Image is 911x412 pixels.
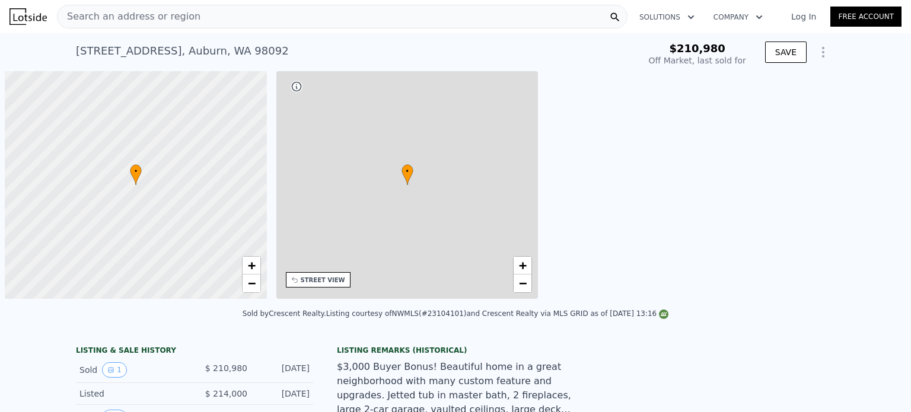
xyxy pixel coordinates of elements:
[659,309,668,319] img: NWMLS Logo
[519,276,527,290] span: −
[205,389,247,398] span: $ 214,000
[58,9,200,24] span: Search an address or region
[76,43,289,59] div: [STREET_ADDRESS] , Auburn , WA 98092
[402,164,413,185] div: •
[130,166,142,177] span: •
[243,257,260,274] a: Zoom in
[243,274,260,292] a: Zoom out
[9,8,47,25] img: Lotside
[326,309,668,318] div: Listing courtesy of NWMLS (#23104101) and Crescent Realty via MLS GRID as of [DATE] 13:16
[777,11,830,23] a: Log In
[301,276,345,285] div: STREET VIEW
[337,346,574,355] div: Listing Remarks (Historical)
[704,7,772,28] button: Company
[79,388,185,400] div: Listed
[247,276,255,290] span: −
[630,7,704,28] button: Solutions
[76,346,313,357] div: LISTING & SALE HISTORY
[765,41,807,63] button: SAVE
[257,388,310,400] div: [DATE]
[247,258,255,273] span: +
[402,166,413,177] span: •
[243,309,326,318] div: Sold by Crescent Realty .
[669,42,725,55] span: $210,980
[519,258,527,273] span: +
[130,164,142,185] div: •
[811,40,835,64] button: Show Options
[514,274,531,292] a: Zoom out
[102,362,127,378] button: View historical data
[257,362,310,378] div: [DATE]
[649,55,746,66] div: Off Market, last sold for
[205,363,247,373] span: $ 210,980
[514,257,531,274] a: Zoom in
[79,362,185,378] div: Sold
[830,7,902,27] a: Free Account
